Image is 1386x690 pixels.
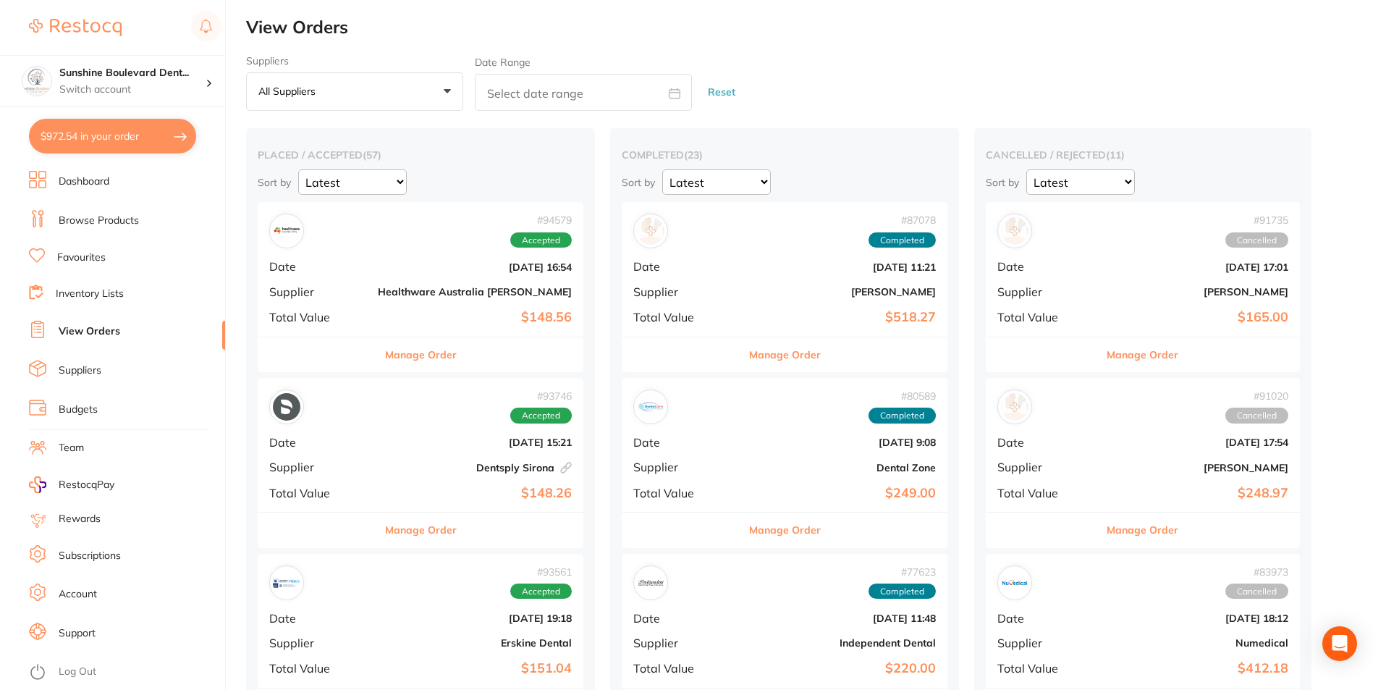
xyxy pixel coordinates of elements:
b: $412.18 [1102,661,1288,676]
b: [PERSON_NAME] [742,286,936,298]
span: Date [633,436,730,449]
span: Supplier [269,285,366,298]
span: # 77623 [869,566,936,578]
div: Healthware Australia Ridley#94579AcceptedDate[DATE] 16:54SupplierHealthware Australia [PERSON_NAM... [258,202,583,372]
img: Adam Dental [637,217,664,245]
button: Reset [703,73,740,112]
b: Healthware Australia [PERSON_NAME] [378,286,572,298]
img: Dentsply Sirona [273,393,300,421]
a: Rewards [59,512,101,526]
img: Sunshine Boulevard Dental [22,67,51,96]
b: [DATE] 17:54 [1102,437,1288,448]
span: Completed [869,232,936,248]
b: Independent Dental [742,637,936,649]
button: $972.54 in your order [29,119,196,153]
img: Erskine Dental [273,569,300,597]
span: # 91735 [1225,214,1288,226]
span: Total Value [269,487,366,500]
p: Sort by [986,176,1019,189]
a: Subscriptions [59,549,121,563]
b: $249.00 [742,486,936,501]
a: Dashboard [59,174,109,189]
span: Date [997,260,1091,273]
h2: placed / accepted ( 57 ) [258,148,583,161]
span: Total Value [997,487,1091,500]
button: All suppliers [246,72,463,112]
a: Budgets [59,403,98,417]
p: All suppliers [258,85,321,98]
b: [DATE] 17:01 [1102,261,1288,273]
span: RestocqPay [59,478,114,492]
b: $151.04 [378,661,572,676]
b: [DATE] 15:21 [378,437,572,448]
span: Supplier [997,636,1091,649]
span: Total Value [633,311,730,324]
div: Dentsply Sirona#93746AcceptedDate[DATE] 15:21SupplierDentsply SironaTotal Value$148.26Manage Order [258,378,583,548]
img: Dental Zone [637,393,664,421]
span: Supplier [997,285,1091,298]
img: Henry Schein Halas [1001,393,1028,421]
p: Sort by [258,176,291,189]
b: [DATE] 16:54 [378,261,572,273]
b: Dentsply Sirona [378,462,572,474]
label: Date Range [475,56,531,68]
span: Supplier [997,460,1091,474]
button: Manage Order [749,337,821,372]
a: Account [59,587,97,602]
span: Total Value [633,662,730,675]
b: $518.27 [742,310,936,325]
span: # 93746 [510,390,572,402]
b: Dental Zone [742,462,936,474]
b: [PERSON_NAME] [1102,462,1288,474]
p: Sort by [622,176,655,189]
span: Date [269,260,366,273]
b: $148.26 [378,486,572,501]
h4: Sunshine Boulevard Dental [59,66,206,80]
a: Support [59,626,96,641]
button: Log Out [29,661,221,684]
span: # 80589 [869,390,936,402]
img: RestocqPay [29,476,46,493]
b: [DATE] 11:21 [742,261,936,273]
button: Manage Order [385,337,457,372]
a: Suppliers [59,363,101,378]
span: Accepted [510,408,572,424]
a: Browse Products [59,214,139,228]
span: Supplier [269,636,366,649]
button: Manage Order [1107,513,1178,547]
a: Log Out [59,665,96,679]
a: RestocqPay [29,476,114,493]
span: Total Value [997,311,1091,324]
b: $220.00 [742,661,936,676]
span: Completed [869,408,936,424]
label: Suppliers [246,55,463,67]
img: Henry Schein Halas [1001,217,1028,245]
span: Date [633,260,730,273]
b: [DATE] 19:18 [378,613,572,624]
h2: View Orders [246,17,1386,38]
span: Date [997,436,1091,449]
span: Cancelled [1225,408,1288,424]
b: $148.56 [378,310,572,325]
input: Select date range [475,74,692,111]
span: Total Value [269,311,366,324]
img: Numedical [1001,569,1028,597]
button: Manage Order [1107,337,1178,372]
b: [DATE] 9:08 [742,437,936,448]
a: Restocq Logo [29,11,122,44]
h2: cancelled / rejected ( 11 ) [986,148,1300,161]
b: [DATE] 11:48 [742,613,936,624]
b: $248.97 [1102,486,1288,501]
span: # 87078 [869,214,936,226]
b: [DATE] 18:12 [1102,613,1288,624]
span: Cancelled [1225,232,1288,248]
span: Total Value [633,487,730,500]
span: # 93561 [510,566,572,578]
span: # 91020 [1225,390,1288,402]
h2: completed ( 23 ) [622,148,947,161]
img: Independent Dental [637,569,664,597]
b: $165.00 [1102,310,1288,325]
b: Numedical [1102,637,1288,649]
span: Total Value [997,662,1091,675]
button: Manage Order [749,513,821,547]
